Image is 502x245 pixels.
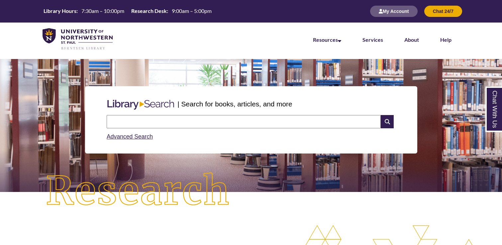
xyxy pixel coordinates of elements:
[370,6,418,17] button: My Account
[424,6,462,17] button: Chat 24/7
[440,36,452,43] a: Help
[172,8,212,14] span: 9:00am – 5:00pm
[362,36,383,43] a: Services
[41,7,214,15] a: Hours Today
[381,115,393,128] i: Search
[404,36,419,43] a: About
[177,99,292,109] p: | Search for books, articles, and more
[129,7,169,15] th: Research Desk:
[313,36,341,43] a: Resources
[107,133,153,140] a: Advanced Search
[370,8,418,14] a: My Account
[41,7,79,15] th: Library Hours:
[424,8,462,14] a: Chat 24/7
[104,97,177,112] img: Libary Search
[43,28,113,50] img: UNWSP Library Logo
[25,152,251,230] img: Research
[81,8,124,14] span: 7:30am – 10:00pm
